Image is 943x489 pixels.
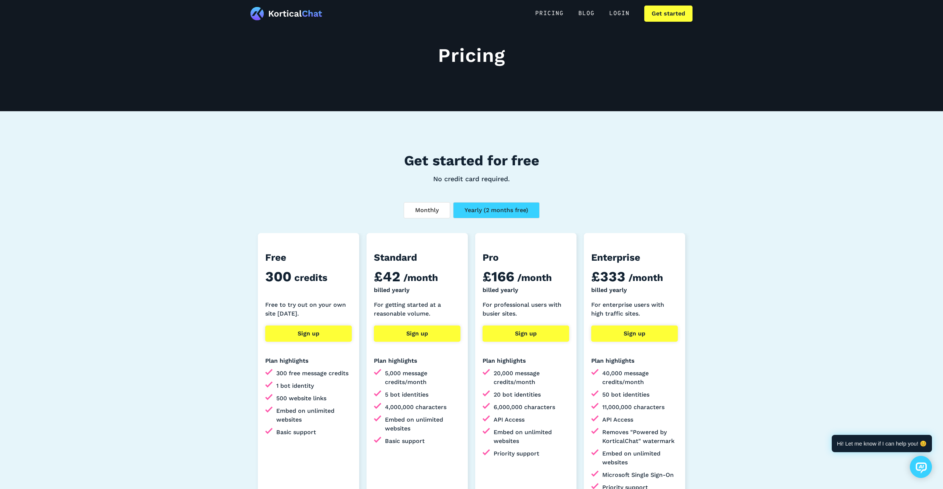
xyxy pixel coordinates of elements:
p: API Access [602,415,678,424]
h3: Standard [374,251,460,264]
div: Monthly [415,206,439,215]
p: 20 bot identities [494,390,569,399]
h2: 300 [265,268,291,286]
div: Sign up [265,329,352,338]
a: PRICING [528,6,571,22]
a: Sign up [483,326,569,342]
p: billed yearly [374,286,460,295]
p: 4,000,000 characters [385,403,460,412]
h2: £333 [591,268,625,286]
p: 5,000 message credits/month [385,369,460,387]
h3: Pro [483,251,569,264]
p: Free to try out on your own site [DATE]. [265,300,352,318]
h3: Enterprise [591,251,678,264]
div: Sign up [483,329,569,338]
h2: Get started for free [404,152,539,170]
a: Sign up [591,326,678,342]
p: For getting started at a reasonable volume. [374,300,460,318]
p: 11,000,000 characters [602,403,678,412]
p: 6,000,000 characters [494,403,569,412]
p: 300 free message credits [276,369,352,378]
p: For enterprise users with high traffic sites. [591,300,678,318]
p: Basic support [276,428,352,437]
p: Plan highlights [374,356,460,365]
p: 50 bot identities [602,390,678,399]
p: Microsoft Single Sign-On [602,471,674,479]
p: 5 bot identities [385,390,460,399]
p: Plan highlights [591,356,678,365]
p: Plan highlights [265,356,352,365]
h3: /month [628,272,663,284]
a: Get started [644,6,693,22]
div: Sign up [591,329,678,338]
p: Embed on unlimited websites [602,449,678,467]
a: BLOG [571,6,602,22]
p: API Access [494,415,569,424]
h3: /month [403,272,438,284]
div: Yearly (2 months free) [465,206,528,215]
p: 40,000 message credits/month [602,369,678,387]
h1: Pricing [438,44,505,67]
div: Sign up [374,329,460,338]
h2: £166 [483,268,514,286]
p: Embed on unlimited websites [385,415,460,433]
p: Basic support [385,437,460,446]
p: Plan highlights [483,356,569,365]
a: Login [602,6,637,22]
p: Removes "Powered by KorticalChat" watermark [602,428,678,446]
a: Sign up [265,326,352,342]
p: Priority support [494,449,569,458]
p: No credit card required. [433,174,510,184]
p: 20,000 message credits/month [494,369,569,387]
p: 500 website links [276,394,352,403]
p: 1 bot identity [276,381,352,390]
p: For professional users with busier sites. [483,300,569,318]
p: billed yearly [483,286,569,295]
p: Embed on unlimited websites [494,428,569,446]
h2: £42 [374,268,400,286]
h3: Free [265,251,352,264]
h3: credits [294,272,327,284]
p: billed yearly [591,286,678,295]
h3: /month [517,272,552,284]
p: Embed on unlimited websites [276,407,352,424]
a: Sign up [374,326,460,342]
